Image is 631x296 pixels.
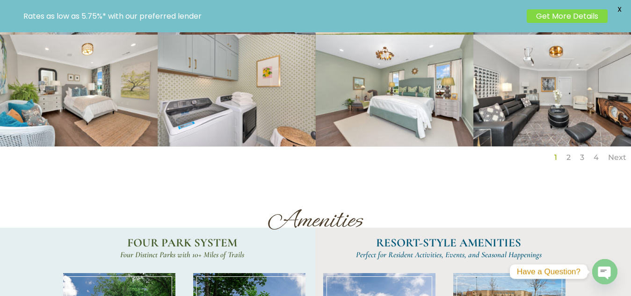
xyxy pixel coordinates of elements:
h4: Perfect for Resident Activities, Events, and Seasonal Happenings [329,253,568,260]
a: 2 [566,153,571,162]
a: 3 [580,153,584,162]
a: Next [608,153,626,162]
a: Get More Details [527,9,608,23]
h2: FOUR PARK SYSTEM [63,237,302,253]
h2: RESORT-STYLE AMENITIES [329,237,568,253]
span: X [612,2,626,16]
h1: Amenities [63,206,568,238]
img: 2106-Forest-Gate-70-400x284.jpg [316,35,473,146]
span: Four Distinct Parks with 10+ Miles of Trails [120,250,244,260]
img: 2106-Forest-Gate-73-400x284.jpg [158,35,315,146]
p: Rates as low as 5.75%* with our preferred lender [23,12,522,21]
a: 4 [594,153,599,162]
a: 1 [554,153,557,162]
img: 2106-Forest-Gate-69-400x284.jpg [473,35,631,146]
